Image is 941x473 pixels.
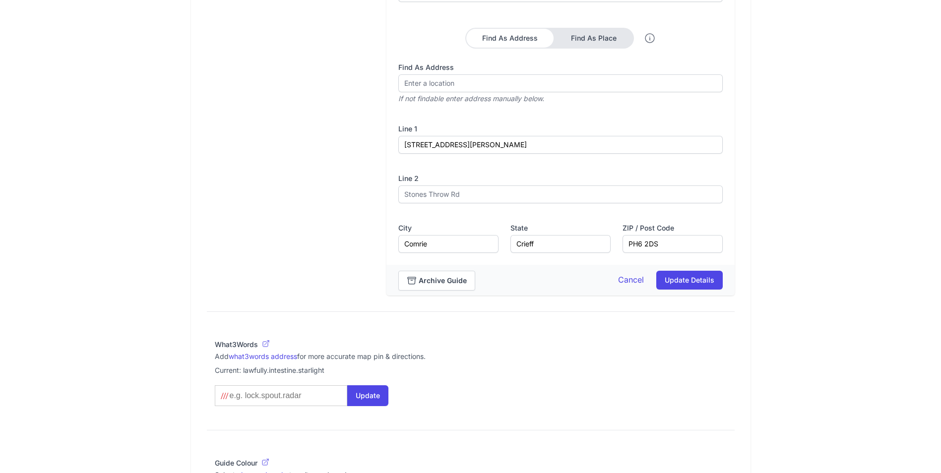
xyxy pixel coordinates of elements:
input: Stones Throw Rd [398,185,722,203]
p: Current: lawfully.intestine.starlight [215,365,324,375]
input: Highlands Glamping Farm [398,136,722,154]
button: Update Details [656,271,723,290]
input: Highlands [510,235,611,253]
button: Find As Address [466,29,554,48]
label: Line 2 [398,174,722,183]
button: Find As Place [555,29,633,48]
input: Enter a location [398,74,722,92]
label: Find As Address [398,62,722,72]
label: Line 1 [398,124,722,134]
label: ZIP / Post code [623,223,723,233]
p: Add for more accurate map pin & directions. [215,352,727,361]
label: City [398,223,499,233]
label: State [510,223,611,233]
a: Cancel [618,275,644,285]
a: Archive Guide [398,271,475,291]
legend: Guide Colour [215,458,727,468]
a: what3words address [229,352,297,360]
input: IV1 1AF [623,235,723,253]
span: Archive Guide [419,271,467,291]
i: If not findable enter address manually below. [398,88,544,103]
legend: What3Words [215,340,727,350]
input: Glasgow [398,235,499,253]
button: Update [347,385,388,406]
